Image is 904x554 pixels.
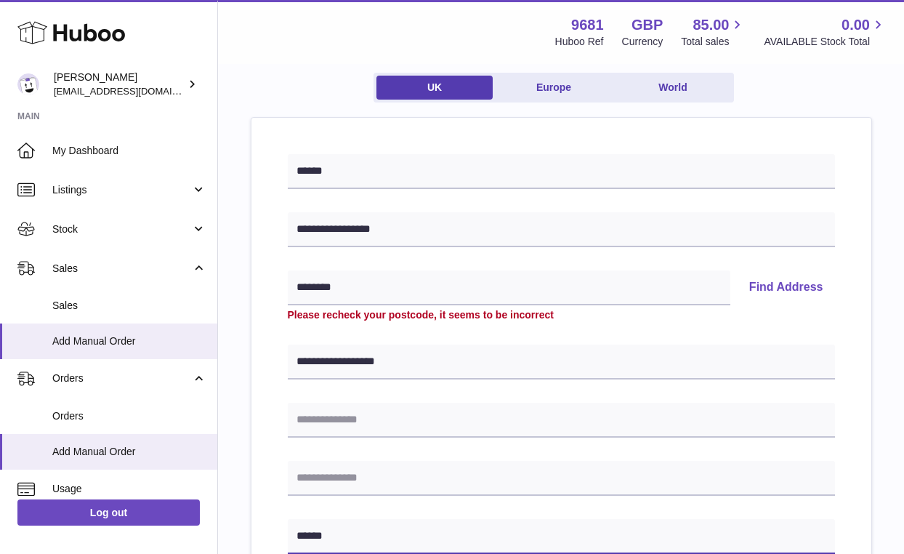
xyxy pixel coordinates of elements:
[622,35,663,49] div: Currency
[693,15,729,35] span: 85.00
[17,73,39,95] img: hello@colourchronicles.com
[376,76,493,100] a: UK
[52,372,191,385] span: Orders
[52,183,191,197] span: Listings
[496,76,612,100] a: Europe
[52,144,206,158] span: My Dashboard
[52,445,206,459] span: Add Manual Order
[54,71,185,98] div: [PERSON_NAME]
[681,35,746,49] span: Total sales
[17,499,200,526] a: Log out
[54,85,214,97] span: [EMAIL_ADDRESS][DOMAIN_NAME]
[52,299,206,313] span: Sales
[764,35,887,49] span: AVAILABLE Stock Total
[52,262,191,276] span: Sales
[52,409,206,423] span: Orders
[764,15,887,49] a: 0.00 AVAILABLE Stock Total
[555,35,604,49] div: Huboo Ref
[631,15,663,35] strong: GBP
[738,270,835,305] button: Find Address
[52,482,206,496] span: Usage
[288,308,835,322] div: Please recheck your postcode, it seems to be incorrect
[615,76,731,100] a: World
[52,334,206,348] span: Add Manual Order
[681,15,746,49] a: 85.00 Total sales
[52,222,191,236] span: Stock
[571,15,604,35] strong: 9681
[842,15,870,35] span: 0.00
